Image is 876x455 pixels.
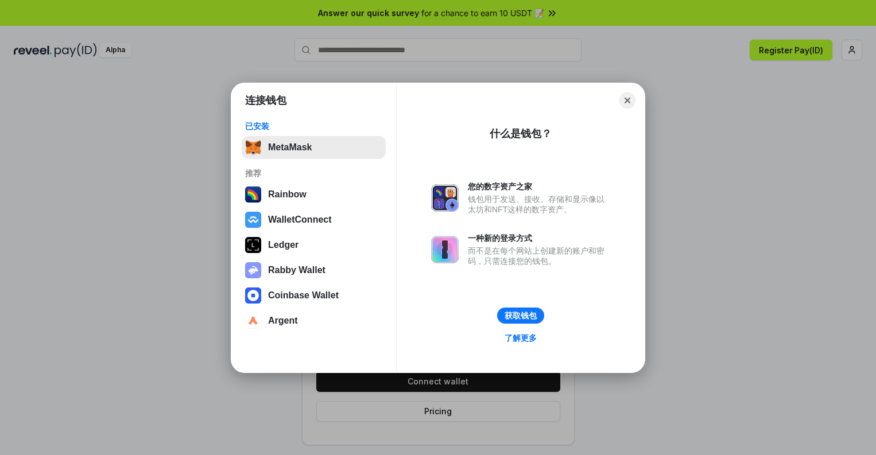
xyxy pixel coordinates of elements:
button: Rabby Wallet [242,259,386,282]
button: WalletConnect [242,208,386,231]
img: svg+xml,%3Csvg%20xmlns%3D%22http%3A%2F%2Fwww.w3.org%2F2000%2Fsvg%22%20width%3D%2228%22%20height%3... [245,237,261,253]
div: 一种新的登录方式 [468,233,610,243]
img: svg+xml,%3Csvg%20width%3D%2228%22%20height%3D%2228%22%20viewBox%3D%220%200%2028%2028%22%20fill%3D... [245,212,261,228]
button: Close [619,92,635,108]
div: Argent [268,316,298,326]
img: svg+xml,%3Csvg%20xmlns%3D%22http%3A%2F%2Fwww.w3.org%2F2000%2Fsvg%22%20fill%3D%22none%22%20viewBox... [245,262,261,278]
div: Coinbase Wallet [268,290,339,301]
button: Ledger [242,234,386,256]
button: Argent [242,309,386,332]
img: svg+xml,%3Csvg%20width%3D%2228%22%20height%3D%2228%22%20viewBox%3D%220%200%2028%2028%22%20fill%3D... [245,313,261,329]
img: svg+xml,%3Csvg%20width%3D%22120%22%20height%3D%22120%22%20viewBox%3D%220%200%20120%20120%22%20fil... [245,186,261,203]
button: 获取钱包 [497,308,544,324]
div: 而不是在每个网站上创建新的账户和密码，只需连接您的钱包。 [468,246,610,266]
div: 您的数字资产之家 [468,181,610,192]
button: MetaMask [242,136,386,159]
div: MetaMask [268,142,312,153]
div: 已安装 [245,121,382,131]
img: svg+xml,%3Csvg%20xmlns%3D%22http%3A%2F%2Fwww.w3.org%2F2000%2Fsvg%22%20fill%3D%22none%22%20viewBox... [431,236,459,263]
div: 钱包用于发送、接收、存储和显示像以太坊和NFT这样的数字资产。 [468,194,610,215]
div: 获取钱包 [505,310,537,321]
h1: 连接钱包 [245,94,286,107]
div: Rainbow [268,189,307,200]
div: 了解更多 [505,333,537,343]
div: 什么是钱包？ [490,127,552,141]
img: svg+xml,%3Csvg%20width%3D%2228%22%20height%3D%2228%22%20viewBox%3D%220%200%2028%2028%22%20fill%3D... [245,287,261,304]
div: 推荐 [245,168,382,178]
button: Coinbase Wallet [242,284,386,307]
a: 了解更多 [498,330,544,345]
div: Ledger [268,240,299,250]
img: svg+xml,%3Csvg%20fill%3D%22none%22%20height%3D%2233%22%20viewBox%3D%220%200%2035%2033%22%20width%... [245,139,261,155]
div: Rabby Wallet [268,265,325,275]
img: svg+xml,%3Csvg%20xmlns%3D%22http%3A%2F%2Fwww.w3.org%2F2000%2Fsvg%22%20fill%3D%22none%22%20viewBox... [431,184,459,212]
div: WalletConnect [268,215,332,225]
button: Rainbow [242,183,386,206]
